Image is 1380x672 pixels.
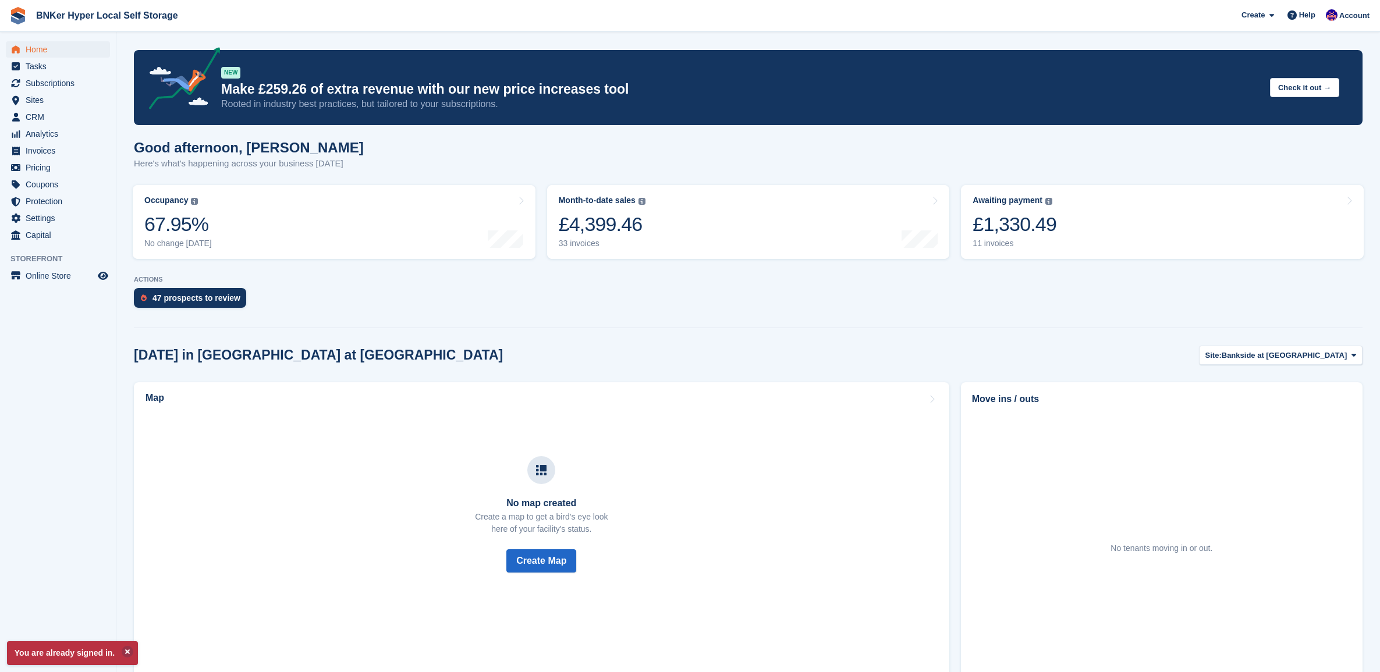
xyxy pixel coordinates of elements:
span: Protection [26,193,95,209]
p: ACTIONS [134,276,1363,283]
p: Create a map to get a bird's eye look here of your facility's status. [475,511,608,535]
span: Home [26,41,95,58]
a: menu [6,176,110,193]
span: Sites [26,92,95,108]
div: NEW [221,67,240,79]
img: prospect-51fa495bee0391a8d652442698ab0144808aea92771e9ea1ae160a38d050c398.svg [141,294,147,301]
span: Capital [26,227,95,243]
a: menu [6,75,110,91]
h2: Map [146,393,164,403]
a: menu [6,143,110,159]
img: icon-info-grey-7440780725fd019a000dd9b08b2336e03edf1995a4989e88bcd33f0948082b44.svg [1045,198,1052,205]
span: Bankside at [GEOGRAPHIC_DATA] [1222,350,1347,361]
p: Make £259.26 of extra revenue with our new price increases tool [221,81,1261,98]
button: Create Map [506,549,576,573]
span: Settings [26,210,95,226]
a: menu [6,92,110,108]
span: Help [1299,9,1315,21]
img: icon-info-grey-7440780725fd019a000dd9b08b2336e03edf1995a4989e88bcd33f0948082b44.svg [638,198,645,205]
img: price-adjustments-announcement-icon-8257ccfd72463d97f412b2fc003d46551f7dbcb40ab6d574587a9cd5c0d94... [139,47,221,113]
p: You are already signed in. [7,641,138,665]
div: £4,399.46 [559,212,645,236]
a: menu [6,41,110,58]
h2: [DATE] in [GEOGRAPHIC_DATA] at [GEOGRAPHIC_DATA] [134,347,503,363]
a: menu [6,227,110,243]
span: Storefront [10,253,116,265]
a: menu [6,268,110,284]
a: 47 prospects to review [134,288,252,314]
span: Site: [1205,350,1222,361]
span: Tasks [26,58,95,74]
a: Preview store [96,269,110,283]
span: Online Store [26,268,95,284]
button: Check it out → [1270,78,1339,97]
div: 11 invoices [973,239,1056,248]
a: menu [6,58,110,74]
div: £1,330.49 [973,212,1056,236]
a: menu [6,126,110,142]
p: Here's what's happening across your business [DATE] [134,157,364,170]
span: Coupons [26,176,95,193]
span: CRM [26,109,95,125]
span: Invoices [26,143,95,159]
img: icon-info-grey-7440780725fd019a000dd9b08b2336e03edf1995a4989e88bcd33f0948082b44.svg [191,198,198,205]
span: Account [1339,10,1370,22]
button: Site: Bankside at [GEOGRAPHIC_DATA] [1199,346,1363,365]
a: menu [6,109,110,125]
img: stora-icon-8386f47178a22dfd0bd8f6a31ec36ba5ce8667c1dd55bd0f319d3a0aa187defe.svg [9,7,27,24]
img: map-icn-33ee37083ee616e46c38cad1a60f524a97daa1e2b2c8c0bc3eb3415660979fc1.svg [536,465,547,475]
a: menu [6,210,110,226]
a: menu [6,193,110,209]
a: menu [6,159,110,176]
div: No tenants moving in or out. [1111,542,1212,554]
div: No change [DATE] [144,239,212,248]
h3: No map created [475,498,608,509]
div: 33 invoices [559,239,645,248]
a: Month-to-date sales £4,399.46 33 invoices [547,185,950,259]
div: Occupancy [144,195,188,205]
div: 67.95% [144,212,212,236]
span: Analytics [26,126,95,142]
a: BNKer Hyper Local Self Storage [31,6,183,25]
a: Occupancy 67.95% No change [DATE] [133,185,535,259]
span: Create [1241,9,1265,21]
p: Rooted in industry best practices, but tailored to your subscriptions. [221,98,1261,111]
div: Month-to-date sales [559,195,636,205]
h1: Good afternoon, [PERSON_NAME] [134,140,364,155]
div: 47 prospects to review [152,293,240,303]
div: Awaiting payment [973,195,1042,205]
img: David Fricker [1326,9,1338,21]
span: Subscriptions [26,75,95,91]
a: Awaiting payment £1,330.49 11 invoices [961,185,1364,259]
h2: Move ins / outs [972,392,1351,406]
span: Pricing [26,159,95,176]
